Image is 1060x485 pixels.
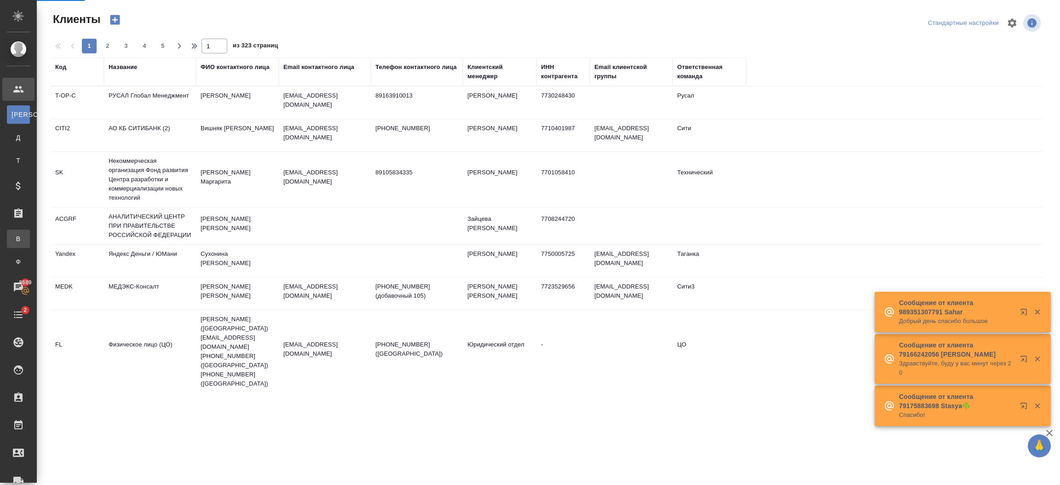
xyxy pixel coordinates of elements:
td: 7710401987 [536,119,590,151]
td: CITI2 [51,119,104,151]
p: Сообщение от клиента 79166242056 [PERSON_NAME] [899,341,1014,359]
button: Закрыть [1028,308,1047,316]
p: Добрый день спасибо большое [899,317,1014,326]
button: Создать [104,12,126,28]
td: Юридический отдел [463,335,536,368]
p: [PHONE_NUMBER] (добавочный 105) [375,282,458,300]
td: [PERSON_NAME] [463,163,536,196]
p: [EMAIL_ADDRESS][DOMAIN_NAME] [283,91,366,110]
td: Yandex [51,245,104,277]
span: Ф [12,257,25,266]
a: В [7,230,30,248]
td: Зайцева [PERSON_NAME] [463,210,536,242]
span: из 323 страниц [233,40,278,53]
span: Д [12,133,25,142]
span: 5 [156,41,170,51]
div: Код [55,63,66,72]
span: 4 [137,41,152,51]
td: 7730248430 [536,87,590,119]
td: Физическое лицо (ЦО) [104,335,196,368]
p: [EMAIL_ADDRESS][DOMAIN_NAME] [283,168,366,186]
a: 8689 [2,276,35,299]
td: [PERSON_NAME] [196,87,279,119]
button: Открыть в новой вкладке [1014,303,1037,325]
td: [PERSON_NAME] [463,87,536,119]
div: Название [109,63,137,72]
td: T-OP-C [51,87,104,119]
td: АО КБ СИТИБАНК (2) [104,119,196,151]
div: split button [926,16,1001,30]
span: 8689 [13,278,37,287]
td: [EMAIL_ADDRESS][DOMAIN_NAME] [590,277,673,310]
a: 2 [2,303,35,326]
div: Клиентский менеджер [467,63,532,81]
td: ЦО [673,335,746,368]
td: MEDK [51,277,104,310]
td: [PERSON_NAME] [PERSON_NAME] [196,210,279,242]
a: Ф [7,253,30,271]
td: Сухонина [PERSON_NAME] [196,245,279,277]
p: 89163910013 [375,91,458,100]
td: Сити3 [673,277,746,310]
span: Клиенты [51,12,100,27]
td: [PERSON_NAME] [463,245,536,277]
p: [PHONE_NUMBER] ([GEOGRAPHIC_DATA]) [375,340,458,358]
p: [EMAIL_ADDRESS][DOMAIN_NAME] [283,340,366,358]
td: [EMAIL_ADDRESS][DOMAIN_NAME] [590,119,673,151]
div: Телефон контактного лица [375,63,457,72]
button: 2 [100,39,115,53]
td: [PERSON_NAME] [463,119,536,151]
td: FL [51,335,104,368]
span: Посмотреть информацию [1023,14,1043,32]
td: 7701058410 [536,163,590,196]
button: Открыть в новой вкладке [1014,397,1037,419]
td: 7723529656 [536,277,590,310]
td: Вишняк [PERSON_NAME] [196,119,279,151]
td: 7750005725 [536,245,590,277]
td: МЕДЭКС-Консалт [104,277,196,310]
td: [EMAIL_ADDRESS][DOMAIN_NAME] [590,245,673,277]
span: Настроить таблицу [1001,12,1023,34]
div: Email клиентской группы [594,63,668,81]
p: Здравствуйте, буду у вас минут через 20 [899,359,1014,377]
p: Сообщение от клиента 79175883698 Stasya☘️ [899,392,1014,410]
span: 2 [18,306,32,315]
button: Закрыть [1028,402,1047,410]
td: Сити [673,119,746,151]
span: В [12,234,25,243]
td: 7708244720 [536,210,590,242]
td: [PERSON_NAME] ([GEOGRAPHIC_DATA]) [EMAIL_ADDRESS][DOMAIN_NAME] [PHONE_NUMBER] ([GEOGRAPHIC_DATA])... [196,310,279,393]
td: - [536,335,590,368]
td: ACGRF [51,210,104,242]
p: [PHONE_NUMBER] [375,124,458,133]
a: Д [7,128,30,147]
p: 89105834335 [375,168,458,177]
p: Сообщение от клиента 989351307791 Sahar [899,298,1014,317]
td: Русал [673,87,746,119]
button: Открыть в новой вкладке [1014,350,1037,372]
div: Email контактного лица [283,63,354,72]
a: Т [7,151,30,170]
button: 3 [119,39,133,53]
span: [PERSON_NAME] [12,110,25,119]
div: Ответственная команда [677,63,742,81]
div: ФИО контактного лица [201,63,270,72]
td: АНАЛИТИЧЕСКИЙ ЦЕНТР ПРИ ПРАВИТЕЛЬСТВЕ РОССИЙСКОЙ ФЕДЕРАЦИИ [104,208,196,244]
td: [PERSON_NAME] [PERSON_NAME] [196,277,279,310]
button: Закрыть [1028,355,1047,363]
td: SK [51,163,104,196]
div: ИНН контрагента [541,63,585,81]
td: Таганка [673,245,746,277]
td: Некоммерческая организация Фонд развития Центра разработки и коммерциализации новых технологий [104,152,196,207]
td: РУСАЛ Глобал Менеджмент [104,87,196,119]
button: 4 [137,39,152,53]
td: [PERSON_NAME] Маргарита [196,163,279,196]
span: 2 [100,41,115,51]
p: [EMAIL_ADDRESS][DOMAIN_NAME] [283,282,366,300]
td: Яндекс Деньги / ЮМани [104,245,196,277]
span: Т [12,156,25,165]
td: [PERSON_NAME] [PERSON_NAME] [463,277,536,310]
p: [EMAIL_ADDRESS][DOMAIN_NAME] [283,124,366,142]
a: [PERSON_NAME] [7,105,30,124]
span: 3 [119,41,133,51]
